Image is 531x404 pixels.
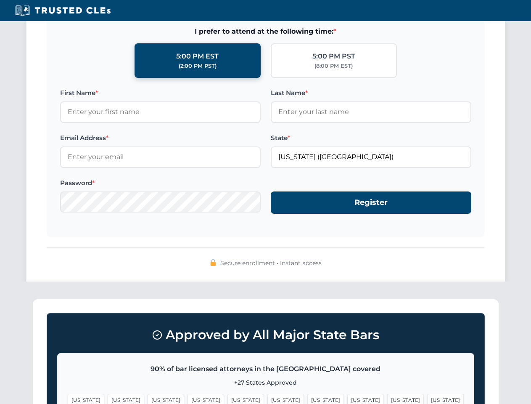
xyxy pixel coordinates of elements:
[60,101,261,122] input: Enter your first name
[68,378,464,387] p: +27 States Approved
[60,146,261,167] input: Enter your email
[60,133,261,143] label: Email Address
[179,62,217,70] div: (2:00 PM PST)
[271,88,471,98] label: Last Name
[271,146,471,167] input: Florida (FL)
[312,51,355,62] div: 5:00 PM PST
[68,364,464,375] p: 90% of bar licensed attorneys in the [GEOGRAPHIC_DATA] covered
[271,133,471,143] label: State
[210,259,217,266] img: 🔒
[271,191,471,214] button: Register
[60,88,261,98] label: First Name
[220,258,322,268] span: Secure enrollment • Instant access
[60,26,471,37] span: I prefer to attend at the following time:
[60,178,261,188] label: Password
[13,4,113,17] img: Trusted CLEs
[271,101,471,122] input: Enter your last name
[314,62,353,70] div: (8:00 PM EST)
[57,324,474,346] h3: Approved by All Major State Bars
[176,51,219,62] div: 5:00 PM EST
